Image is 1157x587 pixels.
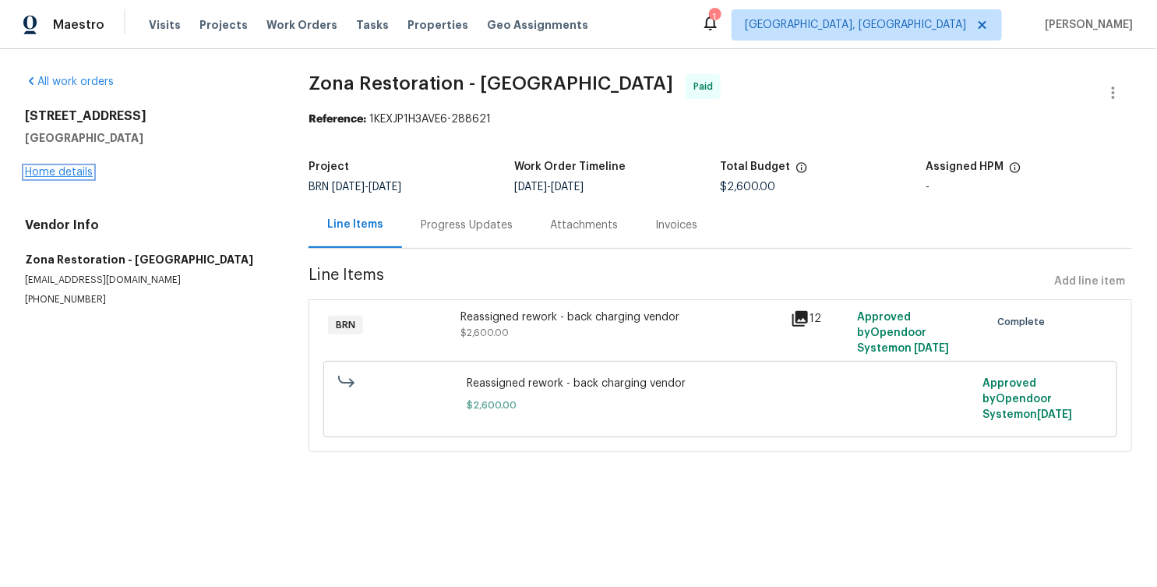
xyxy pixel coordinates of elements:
[309,114,366,125] b: Reference:
[407,17,468,33] span: Properties
[327,217,383,232] div: Line Items
[460,309,782,325] div: Reassigned rework - back charging vendor
[369,182,401,193] span: [DATE]
[25,293,271,306] p: [PHONE_NUMBER]
[926,161,1004,172] h5: Assigned HPM
[25,130,271,146] h5: [GEOGRAPHIC_DATA]
[514,161,626,172] h5: Work Order Timeline
[332,182,365,193] span: [DATE]
[655,217,697,233] div: Invoices
[309,74,673,93] span: Zona Restoration - [GEOGRAPHIC_DATA]
[551,182,584,193] span: [DATE]
[332,182,401,193] span: -
[467,398,974,413] span: $2,600.00
[1039,17,1134,33] span: [PERSON_NAME]
[857,312,949,354] span: Approved by Opendoor System on
[514,182,584,193] span: -
[356,19,389,30] span: Tasks
[25,217,271,233] h4: Vendor Info
[53,17,104,33] span: Maestro
[721,182,776,193] span: $2,600.00
[693,79,719,94] span: Paid
[487,17,588,33] span: Geo Assignments
[997,314,1051,330] span: Complete
[309,111,1132,127] div: 1KEXJP1H3AVE6-288621
[330,317,362,333] span: BRN
[25,108,271,124] h2: [STREET_ADDRESS]
[1038,409,1073,420] span: [DATE]
[745,17,966,33] span: [GEOGRAPHIC_DATA], [GEOGRAPHIC_DATA]
[266,17,337,33] span: Work Orders
[791,309,848,328] div: 12
[926,182,1132,193] div: -
[25,167,93,178] a: Home details
[25,76,114,87] a: All work orders
[795,161,808,182] span: The total cost of line items that have been proposed by Opendoor. This sum includes line items th...
[149,17,181,33] span: Visits
[309,161,349,172] h5: Project
[983,378,1073,420] span: Approved by Opendoor System on
[721,161,791,172] h5: Total Budget
[914,343,949,354] span: [DATE]
[460,328,509,338] span: $2,600.00
[25,252,271,267] h5: Zona Restoration - [GEOGRAPHIC_DATA]
[550,217,618,233] div: Attachments
[467,376,974,391] span: Reassigned rework - back charging vendor
[309,182,401,193] span: BRN
[25,274,271,287] p: [EMAIL_ADDRESS][DOMAIN_NAME]
[309,267,1049,296] span: Line Items
[199,17,248,33] span: Projects
[709,9,720,25] div: 1
[514,182,547,193] span: [DATE]
[1009,161,1021,182] span: The hpm assigned to this work order.
[421,217,513,233] div: Progress Updates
